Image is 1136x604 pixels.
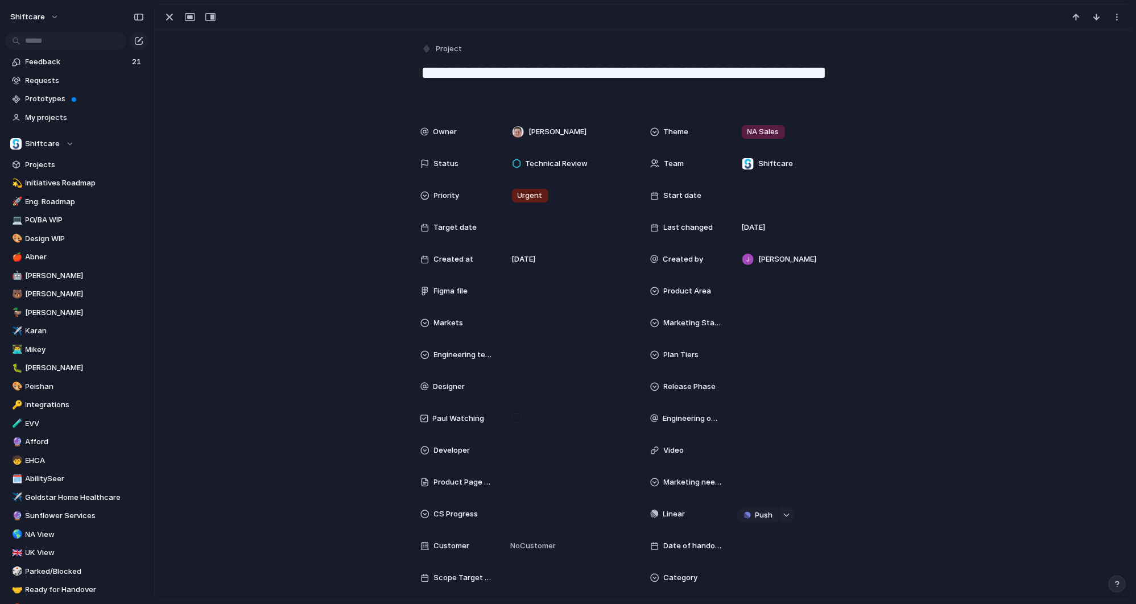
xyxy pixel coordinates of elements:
[433,126,457,138] span: Owner
[433,381,465,392] span: Designer
[747,126,779,138] span: NA Sales
[434,222,477,233] span: Target date
[434,508,478,520] span: CS Progress
[6,175,148,192] div: 💫Initiatives Roadmap
[6,322,148,340] a: ✈️Karan
[664,190,702,201] span: Start date
[518,190,543,201] span: Urgent
[6,470,148,487] div: 🗓️AbilitySeer
[10,381,22,392] button: 🎨
[434,286,468,297] span: Figma file
[6,286,148,303] a: 🐻[PERSON_NAME]
[6,359,148,377] div: 🐛[PERSON_NAME]
[737,508,779,523] button: Push
[26,288,144,300] span: [PERSON_NAME]
[12,399,20,412] div: 🔑
[663,254,704,265] span: Created by
[664,126,689,138] span: Theme
[26,325,144,337] span: Karan
[6,544,148,561] div: 🇬🇧UK View
[6,304,148,321] a: 🦆[PERSON_NAME]
[26,529,144,540] span: NA View
[6,563,148,580] a: 🎲Parked/Blocked
[434,190,460,201] span: Priority
[26,196,144,208] span: Eng. Roadmap
[664,222,713,233] span: Last changed
[742,222,766,233] span: [DATE]
[12,306,20,319] div: 🦆
[12,177,20,190] div: 💫
[26,547,144,559] span: UK View
[12,454,20,467] div: 🧒
[12,565,20,578] div: 🎲
[6,230,148,247] a: 🎨Design WIP
[26,566,144,577] span: Parked/Blocked
[664,540,723,552] span: Date of handover
[26,93,144,105] span: Prototypes
[12,325,20,338] div: ✈️
[10,214,22,226] button: 💻
[664,477,723,488] span: Marketing needed
[6,135,148,152] button: Shiftcare
[12,473,20,486] div: 🗓️
[132,56,143,68] span: 21
[6,526,148,543] div: 🌎NA View
[10,11,45,23] span: shiftcare
[10,455,22,466] button: 🧒
[6,433,148,450] div: 🔮Afford
[26,177,144,189] span: Initiatives Roadmap
[10,325,22,337] button: ✈️
[12,417,20,430] div: 🧪
[10,270,22,282] button: 🤖
[6,90,148,107] a: Prototypes
[26,233,144,245] span: Design WIP
[10,233,22,245] button: 🎨
[6,267,148,284] a: 🤖[PERSON_NAME]
[26,381,144,392] span: Peishan
[663,508,685,520] span: Linear
[6,341,148,358] a: 👨‍💻Mikey
[12,547,20,560] div: 🇬🇧
[12,584,20,597] div: 🤝
[26,584,144,595] span: Ready for Handover
[26,455,144,466] span: EHCA
[664,445,684,456] span: Video
[12,232,20,245] div: 🎨
[10,251,22,263] button: 🍎
[26,75,144,86] span: Requests
[6,249,148,266] div: 🍎Abner
[664,317,723,329] span: Marketing Status
[663,413,723,424] span: Engineering owner
[6,378,148,395] div: 🎨Peishan
[12,380,20,393] div: 🎨
[6,581,148,598] a: 🤝Ready for Handover
[755,510,773,521] span: Push
[10,418,22,429] button: 🧪
[26,138,60,150] span: Shiftcare
[12,436,20,449] div: 🔮
[10,529,22,540] button: 🌎
[664,158,684,169] span: Team
[6,415,148,432] div: 🧪EVV
[512,254,536,265] span: [DATE]
[664,381,716,392] span: Release Phase
[6,156,148,173] a: Projects
[26,492,144,503] span: Goldstar Home Healthcare
[6,53,148,71] a: Feedback21
[6,212,148,229] a: 💻PO/BA WIP
[436,43,462,55] span: Project
[434,572,493,584] span: Scope Target Date
[434,445,470,456] span: Developer
[434,540,470,552] span: Customer
[12,343,20,356] div: 👨‍💻
[26,418,144,429] span: EVV
[10,288,22,300] button: 🐻
[6,193,148,210] a: 🚀Eng. Roadmap
[26,56,129,68] span: Feedback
